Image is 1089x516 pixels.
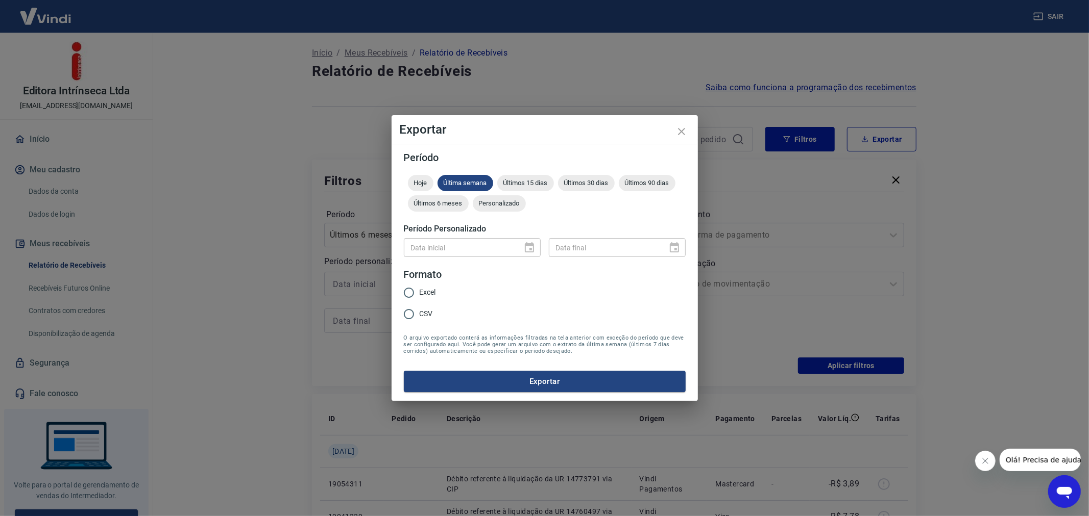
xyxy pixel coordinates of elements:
[549,238,660,257] input: DD/MM/YYYY
[404,224,686,234] h5: Período Personalizado
[975,451,996,471] iframe: Fechar mensagem
[497,175,554,191] div: Últimos 15 dias
[404,371,686,392] button: Exportar
[497,179,554,187] span: Últimos 15 dias
[408,195,469,212] div: Últimos 6 meses
[408,175,433,191] div: Hoje
[558,175,615,191] div: Últimos 30 dias
[404,152,686,163] h5: Período
[404,334,686,354] span: O arquivo exportado conterá as informações filtradas na tela anterior com exceção do período que ...
[1048,475,1081,508] iframe: Botão para abrir a janela de mensagens
[6,7,86,15] span: Olá! Precisa de ajuda?
[619,175,675,191] div: Últimos 90 dias
[408,179,433,187] span: Hoje
[438,179,493,187] span: Última semana
[420,287,436,298] span: Excel
[558,179,615,187] span: Últimos 30 dias
[1000,449,1081,471] iframe: Mensagem da empresa
[619,179,675,187] span: Últimos 90 dias
[420,308,433,319] span: CSV
[669,119,694,144] button: close
[473,195,526,212] div: Personalizado
[473,199,526,207] span: Personalizado
[400,123,690,136] h4: Exportar
[438,175,493,191] div: Última semana
[408,199,469,207] span: Últimos 6 meses
[404,238,515,257] input: DD/MM/YYYY
[404,267,442,282] legend: Formato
